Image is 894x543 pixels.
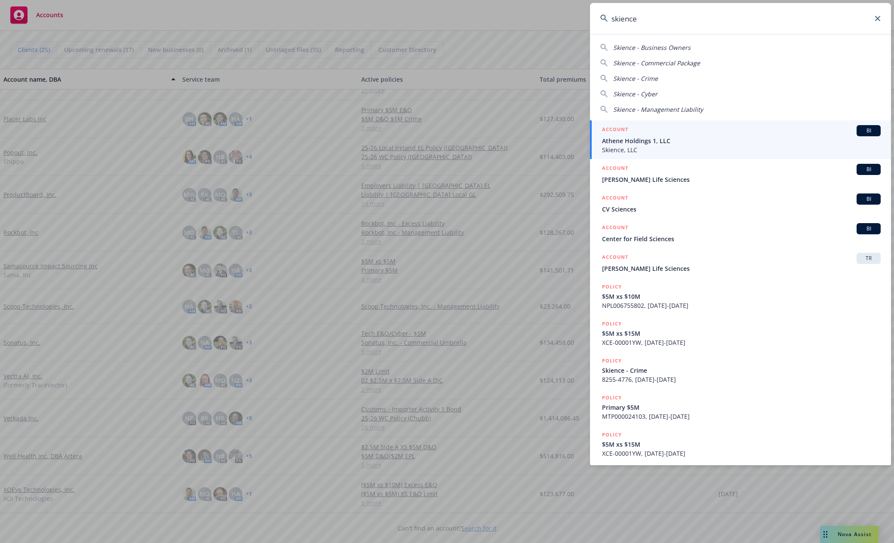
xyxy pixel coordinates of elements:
[590,159,891,189] a: ACCOUNTBI[PERSON_NAME] Life Sciences
[602,164,628,174] h5: ACCOUNT
[590,218,891,248] a: ACCOUNTBICenter for Field Sciences
[613,74,658,83] span: Skience - Crime
[602,449,881,458] span: XCE-00001YW, [DATE]-[DATE]
[602,292,881,301] span: $5M xs $10M
[613,90,657,98] span: Skience - Cyber
[860,166,877,173] span: BI
[613,43,691,52] span: Skience - Business Owners
[602,356,622,365] h5: POLICY
[602,205,881,214] span: CV Sciences
[613,105,703,114] span: Skience - Management Liability
[602,234,881,243] span: Center for Field Sciences
[602,193,628,204] h5: ACCOUNT
[602,253,628,263] h5: ACCOUNT
[602,125,628,135] h5: ACCOUNT
[860,225,877,233] span: BI
[602,145,881,154] span: Skience, LLC
[602,329,881,338] span: $5M xs $15M
[590,426,891,463] a: POLICY$5M xs $15MXCE-00001YW, [DATE]-[DATE]
[602,403,881,412] span: Primary $5M
[590,352,891,389] a: POLICYSkience - Crime8255-4776, [DATE]-[DATE]
[602,282,622,291] h5: POLICY
[590,315,891,352] a: POLICY$5M xs $15MXCE-00001YW, [DATE]-[DATE]
[590,278,891,315] a: POLICY$5M xs $10MNPL006755802, [DATE]-[DATE]
[590,3,891,34] input: Search...
[590,120,891,159] a: ACCOUNTBIAthene Holdings 1, LLCSkience, LLC
[602,136,881,145] span: Athene Holdings 1, LLC
[602,319,622,328] h5: POLICY
[860,195,877,203] span: BI
[602,375,881,384] span: 8255-4776, [DATE]-[DATE]
[602,338,881,347] span: XCE-00001YW, [DATE]-[DATE]
[590,189,891,218] a: ACCOUNTBICV Sciences
[602,393,622,402] h5: POLICY
[602,440,881,449] span: $5M xs $15M
[602,223,628,233] h5: ACCOUNT
[860,255,877,262] span: TR
[613,59,700,67] span: Skience - Commercial Package
[590,389,891,426] a: POLICYPrimary $5MMTP000024103, [DATE]-[DATE]
[602,430,622,439] h5: POLICY
[602,264,881,273] span: [PERSON_NAME] Life Sciences
[590,248,891,278] a: ACCOUNTTR[PERSON_NAME] Life Sciences
[602,412,881,421] span: MTP000024103, [DATE]-[DATE]
[602,175,881,184] span: [PERSON_NAME] Life Sciences
[860,127,877,135] span: BI
[602,301,881,310] span: NPL006755802, [DATE]-[DATE]
[602,366,881,375] span: Skience - Crime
